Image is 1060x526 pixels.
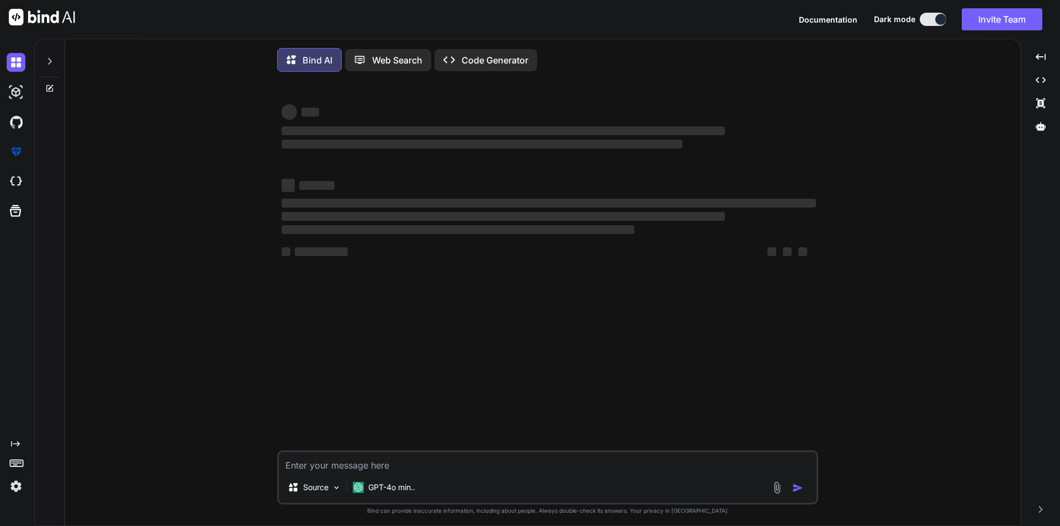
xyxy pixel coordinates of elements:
p: Code Generator [462,54,528,67]
span: ‌ [299,181,335,190]
img: attachment [771,481,783,494]
span: ‌ [282,199,816,208]
span: Documentation [799,15,857,24]
span: ‌ [282,140,682,148]
span: ‌ [282,126,725,135]
p: GPT-4o min.. [368,482,415,493]
span: ‌ [301,108,319,116]
img: Pick Models [332,483,341,492]
p: Source [303,482,328,493]
span: ‌ [282,104,297,120]
p: Bind AI [303,54,332,67]
span: ‌ [767,247,776,256]
p: Web Search [372,54,422,67]
button: Documentation [799,14,857,25]
img: icon [792,482,803,493]
img: cloudideIcon [7,172,25,191]
img: githubDark [7,113,25,131]
img: settings [7,477,25,496]
img: darkAi-studio [7,83,25,102]
img: premium [7,142,25,161]
span: ‌ [282,225,634,234]
span: Dark mode [874,14,915,25]
img: GPT-4o mini [353,482,364,493]
button: Invite Team [962,8,1042,30]
img: darkChat [7,53,25,72]
p: Bind can provide inaccurate information, including about people. Always double-check its answers.... [277,507,818,515]
span: ‌ [783,247,792,256]
span: ‌ [798,247,807,256]
span: ‌ [282,212,725,221]
img: Bind AI [9,9,75,25]
span: ‌ [295,247,348,256]
span: ‌ [282,247,290,256]
span: ‌ [282,179,295,192]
